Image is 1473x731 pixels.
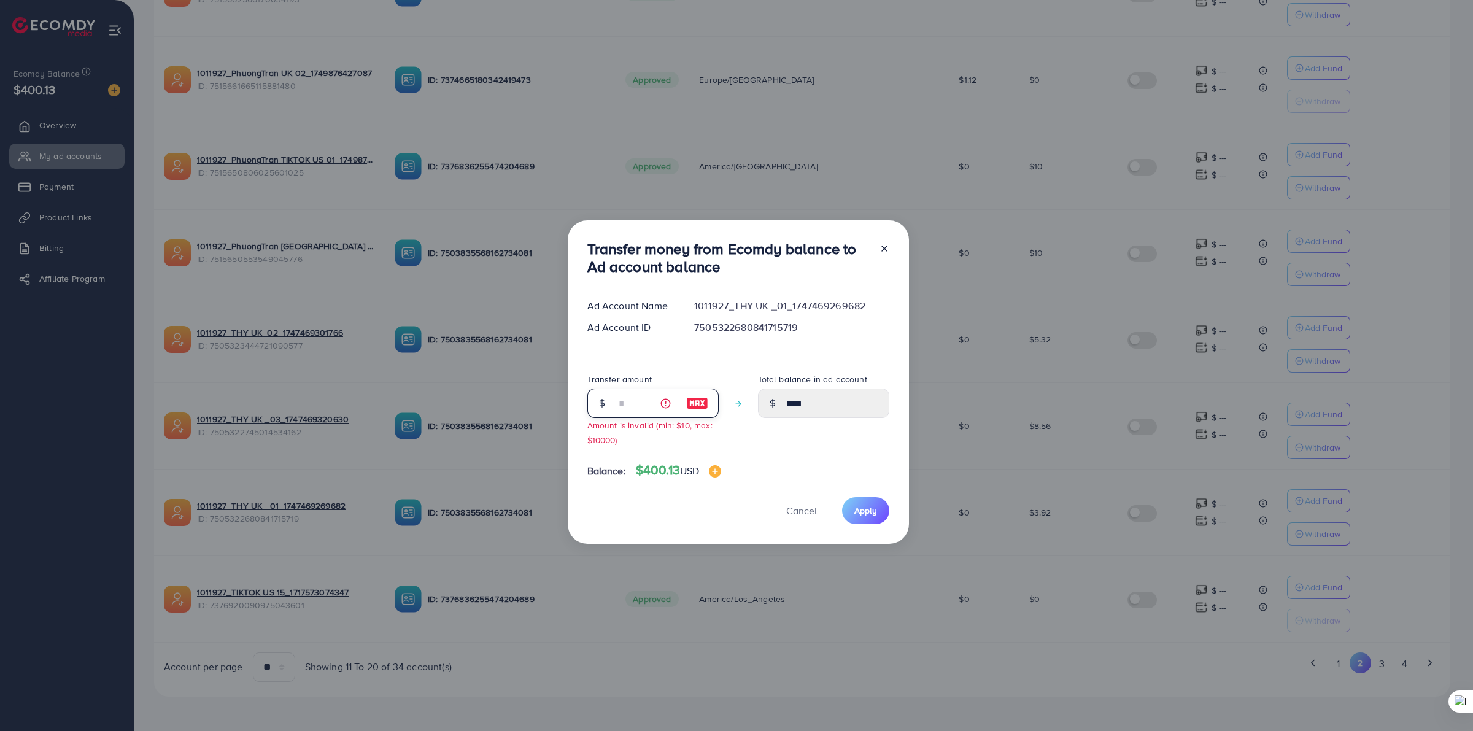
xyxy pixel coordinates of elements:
[587,373,652,385] label: Transfer amount
[684,299,899,313] div: 1011927_THY UK _01_1747469269682
[587,240,870,276] h3: Transfer money from Ecomdy balance to Ad account balance
[771,497,832,524] button: Cancel
[854,505,877,517] span: Apply
[587,419,713,445] small: Amount is invalid (min: $10, max: $10000)
[684,320,899,335] div: 7505322680841715719
[709,465,721,478] img: image
[578,320,685,335] div: Ad Account ID
[686,396,708,411] img: image
[842,497,889,524] button: Apply
[636,463,722,478] h4: $400.13
[680,464,699,478] span: USD
[758,373,867,385] label: Total balance in ad account
[786,504,817,517] span: Cancel
[578,299,685,313] div: Ad Account Name
[587,464,626,478] span: Balance:
[1421,676,1464,722] iframe: Chat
